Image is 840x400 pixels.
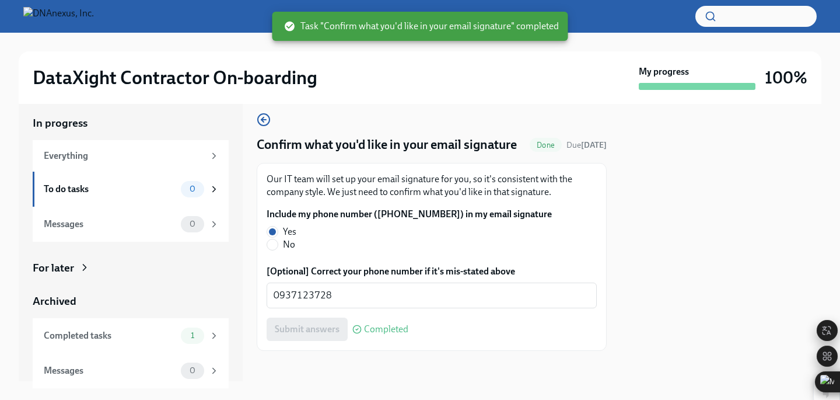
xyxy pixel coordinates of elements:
[364,325,408,334] span: Completed
[283,238,295,251] span: No
[184,331,201,340] span: 1
[274,288,590,302] textarea: 0937123728
[23,7,94,26] img: DNAnexus, Inc.
[44,218,176,231] div: Messages
[183,366,202,375] span: 0
[183,185,202,193] span: 0
[283,225,296,238] span: Yes
[33,207,229,242] a: Messages0
[257,136,517,154] h4: Confirm what you'd like in your email signature
[44,183,176,196] div: To do tasks
[33,294,229,309] a: Archived
[566,140,607,151] span: August 20th, 2025 23:00
[530,141,562,149] span: Done
[33,140,229,172] a: Everything
[33,260,74,276] div: For later
[765,67,807,88] h3: 100%
[284,20,559,33] span: Task "Confirm what you'd like in your email signature" completed
[44,364,176,377] div: Messages
[33,353,229,388] a: Messages0
[44,149,204,162] div: Everything
[33,116,229,131] a: In progress
[581,140,607,150] strong: [DATE]
[566,140,607,150] span: Due
[267,173,597,199] p: Our IT team will set up your email signature for you, so it's consistent with the company style. ...
[33,66,317,89] h2: DataXight Contractor On-boarding
[44,329,176,342] div: Completed tasks
[267,208,552,221] label: Include my phone number ([PHONE_NUMBER]) in my email signature
[267,265,597,278] label: [Optional] Correct your phone number if it's mis-stated above
[33,172,229,207] a: To do tasks0
[33,260,229,276] a: For later
[639,65,689,78] strong: My progress
[183,220,202,228] span: 0
[33,318,229,353] a: Completed tasks1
